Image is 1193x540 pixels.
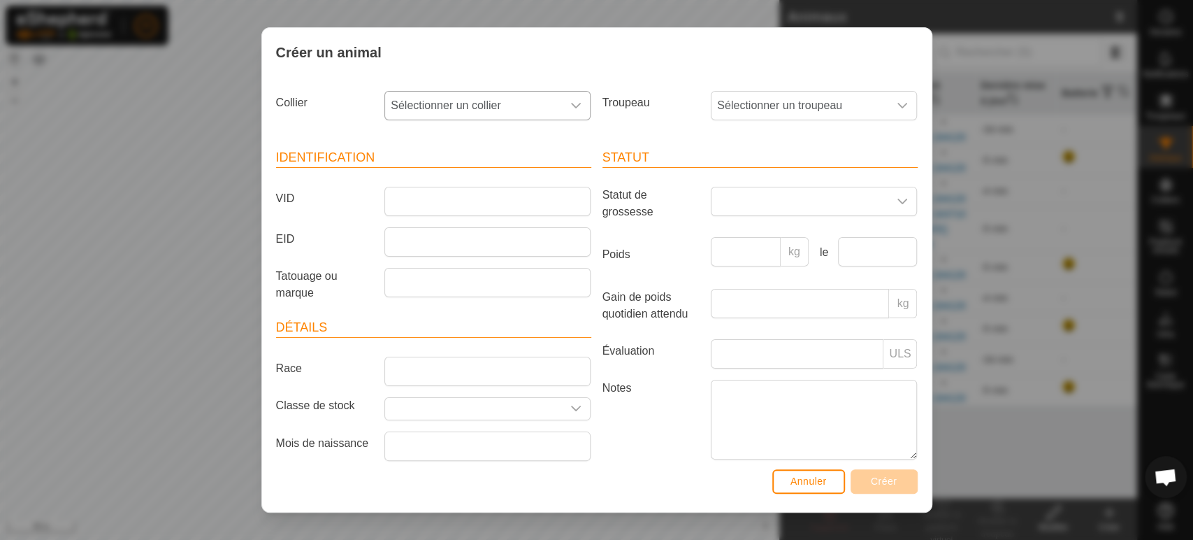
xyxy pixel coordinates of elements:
p-inputgroup-addon: kg [889,289,917,318]
button: Créer [851,469,918,494]
label: Statut de grossesse [597,187,706,220]
div: Open chat [1145,456,1187,498]
span: Sélectionner un troupeau [711,92,888,120]
div: dropdown trigger [562,92,590,120]
label: Mois de naissance [270,432,379,455]
header: Statut [602,148,918,168]
label: Évaluation [597,339,706,363]
label: Notes [597,380,706,459]
label: Troupeau [597,91,706,115]
button: Annuler [772,469,845,494]
label: le [814,244,832,261]
label: Classe de stock [270,397,379,415]
label: Race [270,357,379,381]
label: Collier [270,91,379,115]
span: Créer [871,476,897,487]
header: Détails [276,318,591,338]
label: Tatouage ou marque [270,268,379,301]
label: VID [270,187,379,211]
span: Annuler [790,476,827,487]
label: EID [270,227,379,251]
div: dropdown trigger [888,187,916,215]
p-inputgroup-addon: ULS [883,339,917,369]
label: Gain de poids quotidien attendu [597,289,706,322]
div: dropdown trigger [562,398,590,420]
span: Sélectionner un collier [385,92,562,120]
p-inputgroup-addon: kg [781,237,809,267]
span: Créer un animal [276,42,382,63]
div: dropdown trigger [888,92,916,120]
header: Identification [276,148,591,168]
label: Poids [597,237,706,272]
